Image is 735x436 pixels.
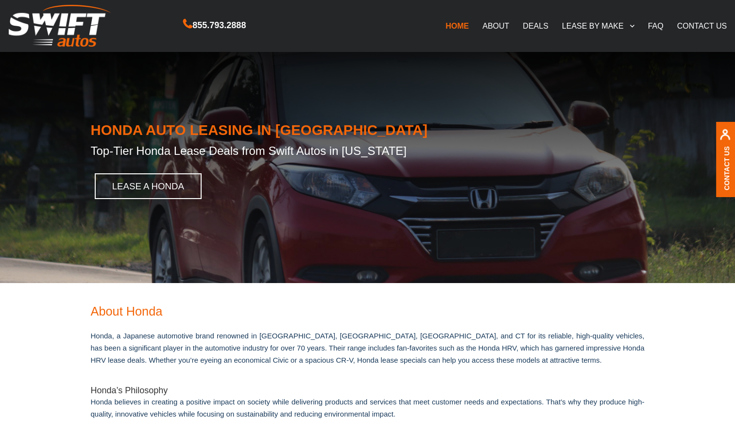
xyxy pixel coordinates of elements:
a: DEALS [516,16,555,36]
p: Honda believes in creating a positive impact on society while delivering products and services th... [91,396,645,431]
a: 855.793.2888 [183,21,246,30]
span: 855.793.2888 [192,18,246,33]
a: CONTACT US [670,16,734,36]
img: Swift Autos [9,5,111,47]
a: Contact Us [723,146,731,190]
h1: HONDA AUTO LEASING IN [GEOGRAPHIC_DATA] [91,122,645,138]
h2: About Honda [91,305,645,330]
h2: Top-Tier Honda Lease Deals from Swift Autos in [US_STATE] [91,138,645,158]
h4: Honda’s Philosophy [91,377,645,396]
p: Honda, a Japanese automotive brand renowned in [GEOGRAPHIC_DATA], [GEOGRAPHIC_DATA], [GEOGRAPHIC_... [91,330,645,377]
a: HOME [439,16,476,36]
a: ABOUT [476,16,516,36]
img: contact us, iconuser [719,129,731,146]
a: LEASE A HONDA [95,173,202,199]
a: LEASE BY MAKE [555,16,641,36]
a: FAQ [641,16,670,36]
